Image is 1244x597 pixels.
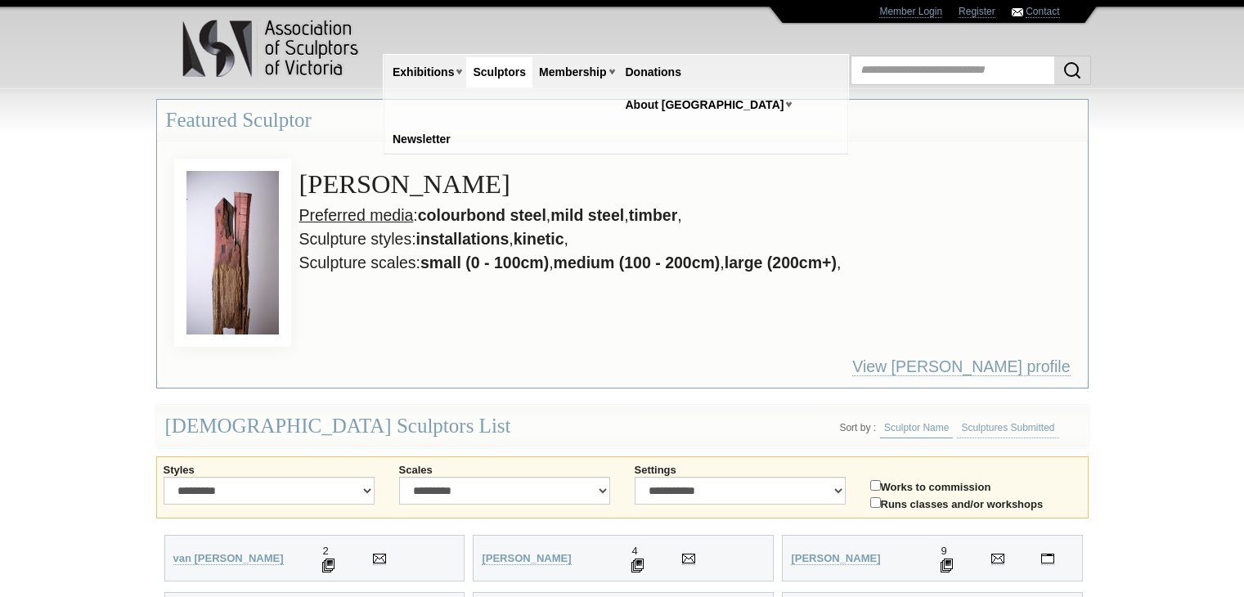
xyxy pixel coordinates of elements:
[199,166,1079,204] h3: [PERSON_NAME]
[182,16,362,81] img: logo.png
[629,206,678,224] strong: timber
[418,206,546,224] strong: colourbond steel
[322,559,335,572] img: 2 Sculptures displayed for Wilani van Wyk-Smit
[870,480,881,491] input: Works to commission
[299,206,414,224] u: Preferred media
[791,552,880,565] a: [PERSON_NAME]
[635,464,846,477] label: Settings
[870,477,1081,494] label: Works to commission
[199,251,1079,275] li: Sculpture scales: , , ,
[554,254,721,272] strong: medium (100 - 200cm)
[550,206,624,224] strong: mild steel
[199,204,1079,227] li: : , , ,
[386,124,457,155] a: Newsletter
[466,57,532,88] a: Sculptors
[156,405,1089,448] div: [DEMOGRAPHIC_DATA] Sculptors List
[959,6,995,18] a: Register
[941,545,946,557] span: 9
[791,552,880,564] strong: [PERSON_NAME]
[682,554,695,563] img: Send Email to Michael Adeney
[852,357,1070,376] a: View [PERSON_NAME] profile
[173,552,284,564] strong: van [PERSON_NAME]
[399,464,610,477] label: Scales
[991,554,1004,563] img: Send Email to Ronald Ahl
[725,254,837,272] strong: large (200cm+)
[957,418,1058,438] a: Sculptures Submitted
[1062,61,1082,80] img: Search
[482,552,571,564] strong: [PERSON_NAME]
[386,57,460,88] a: Exhibitions
[416,230,510,248] strong: installations
[870,494,1081,511] label: Runs classes and/or workshops
[880,418,953,438] a: Sculptor Name
[631,545,637,557] span: 4
[322,545,328,557] span: 2
[1041,552,1054,565] a: Visit Ronald Ahl's personal website
[619,57,688,88] a: Donations
[631,559,644,572] img: 4 Sculptures displayed for Michael Adeney
[1012,8,1023,16] img: Contact ASV
[164,464,375,477] label: Styles
[870,497,881,508] input: Runs classes and/or workshops
[1041,554,1054,563] img: Visit Ronald Ahl's personal website
[839,422,876,433] li: Sort by :
[482,552,571,565] a: [PERSON_NAME]
[514,230,564,248] strong: kinetic
[157,100,1088,141] h3: Featured Sculptor
[173,552,284,565] a: van [PERSON_NAME]
[174,159,291,347] img: View Gavin Roberts by Banished Buildings
[420,254,549,272] strong: small (0 - 100cm)
[532,57,613,88] a: Membership
[373,554,386,563] img: Send Email to Wilani van Wyk-Smit
[879,6,942,18] a: Member Login
[199,227,1079,251] li: Sculpture styles: , ,
[619,90,791,120] a: About [GEOGRAPHIC_DATA]
[1026,6,1059,18] a: Contact
[941,559,953,572] img: 9 Sculptures displayed for Ronald Ahl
